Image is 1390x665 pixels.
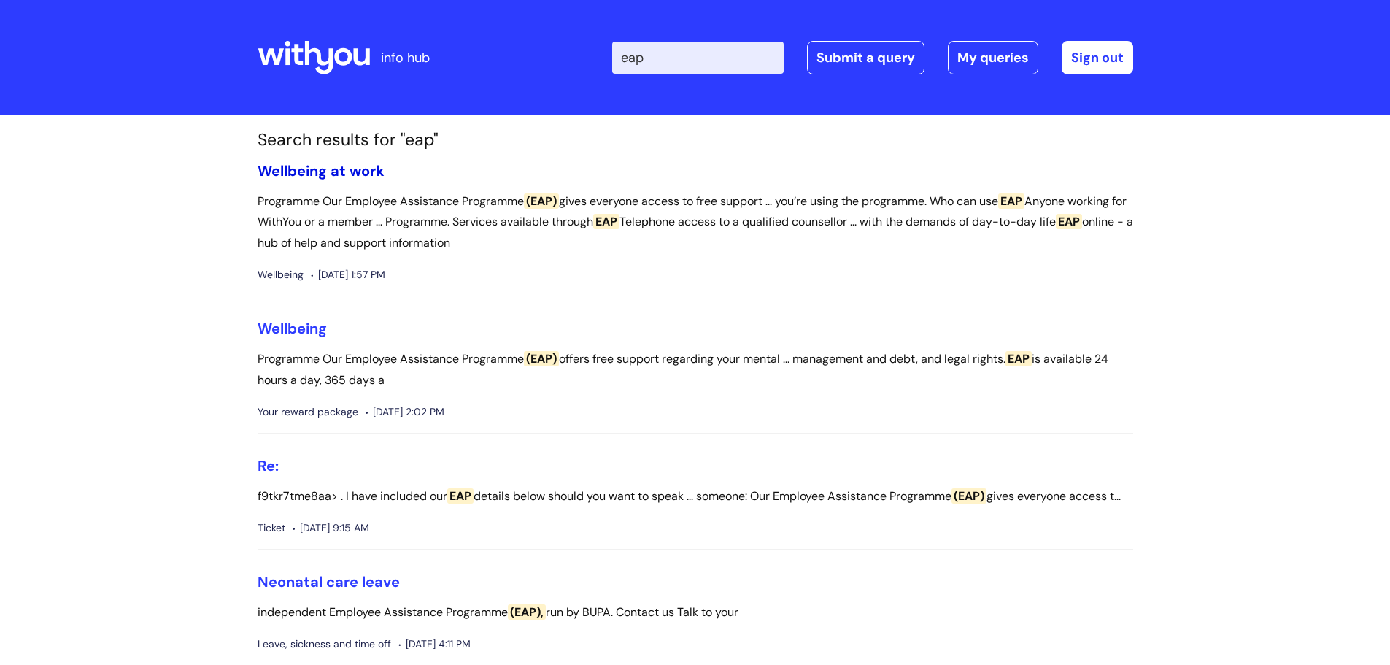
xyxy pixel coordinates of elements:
span: Your reward package [258,403,358,421]
span: EAP [447,488,474,504]
a: Submit a query [807,41,924,74]
a: Wellbeing at work [258,161,385,180]
span: [DATE] 9:15 AM [293,519,369,537]
a: My queries [948,41,1038,74]
a: Re: [258,456,279,475]
input: Search [612,42,784,74]
p: f9tkr7tme8aa> . I have included our details below should you want to speak ... someone: Our Emplo... [258,486,1133,507]
span: [DATE] 1:57 PM [311,266,385,284]
p: info hub [381,46,430,69]
span: (EAP) [951,488,986,504]
p: Programme Our Employee Assistance Programme offers free support regarding your mental ... managem... [258,349,1133,391]
p: independent Employee Assistance Programme run by BUPA. Contact us Talk to your [258,602,1133,623]
span: (EAP) [524,351,559,366]
span: (EAP) [524,193,559,209]
span: Wellbeing [258,266,304,284]
div: | - [612,41,1133,74]
span: [DATE] 2:02 PM [366,403,444,421]
a: Wellbeing [258,319,327,338]
a: Sign out [1062,41,1133,74]
span: EAP [998,193,1024,209]
span: (EAP), [508,604,546,620]
span: EAP [1005,351,1032,366]
h1: Search results for "eap" [258,130,1133,150]
span: Ticket [258,519,285,537]
span: EAP [593,214,619,229]
span: Leave, sickness and time off [258,635,391,653]
p: Programme Our Employee Assistance Programme gives everyone access to free support ... you’re usin... [258,191,1133,254]
span: [DATE] 4:11 PM [398,635,471,653]
a: Neonatal care leave [258,572,400,591]
span: EAP [1056,214,1082,229]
